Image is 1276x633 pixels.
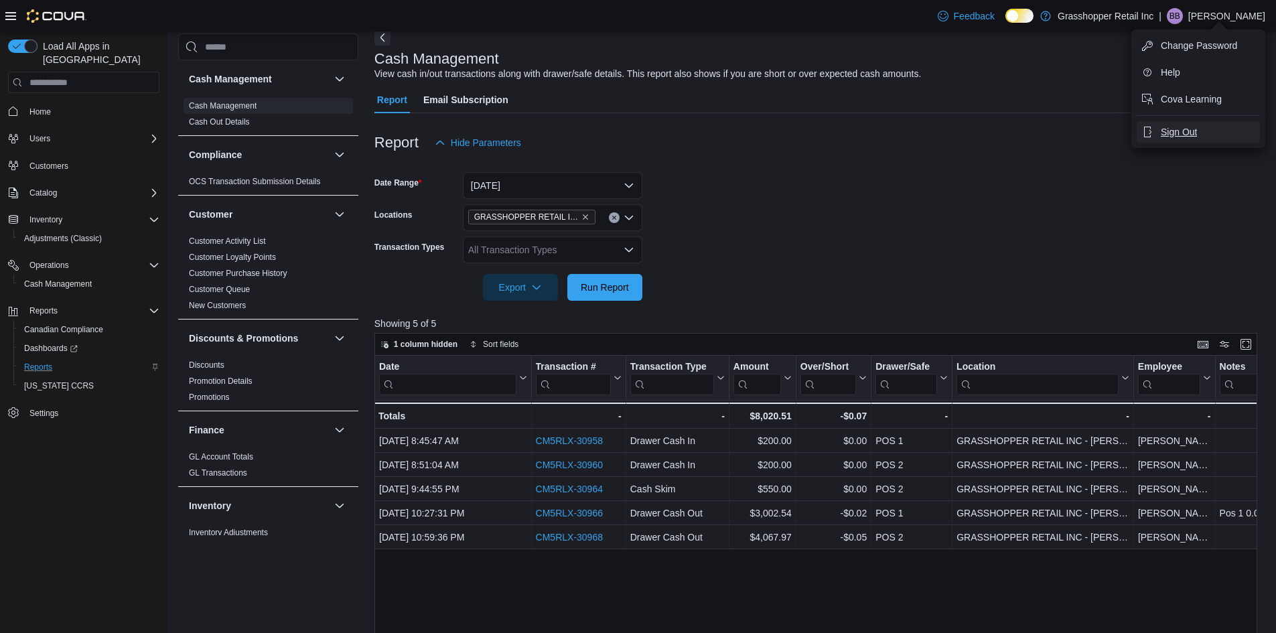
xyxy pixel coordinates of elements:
[483,274,558,301] button: Export
[189,72,272,86] h3: Cash Management
[379,529,527,545] div: [DATE] 10:59:36 PM
[463,172,642,199] button: [DATE]
[956,529,1129,545] div: GRASSHOPPER RETAIL INC - [PERSON_NAME]
[189,236,266,246] a: Customer Activity List
[800,408,867,424] div: -$0.07
[29,133,50,144] span: Users
[800,529,867,545] div: -$0.05
[189,468,247,478] a: GL Transactions
[800,361,856,374] div: Over/Short
[630,529,725,545] div: Drawer Cash Out
[374,242,444,253] label: Transaction Types
[1137,88,1260,110] button: Cova Learning
[24,405,159,421] span: Settings
[332,422,348,438] button: Finance
[19,230,107,247] a: Adjustments (Classic)
[24,185,62,201] button: Catalog
[624,244,634,255] button: Open list of options
[800,481,867,497] div: $0.00
[189,208,329,221] button: Customer
[178,233,358,319] div: Customer
[374,29,391,46] button: Next
[1188,8,1265,24] p: [PERSON_NAME]
[24,104,56,120] a: Home
[394,339,457,350] span: 1 column hidden
[468,210,595,224] span: GRASSHOPPER RETAIL INC - Hart
[24,158,74,174] a: Customers
[189,252,276,263] span: Customer Loyalty Points
[1161,66,1180,79] span: Help
[1138,505,1211,521] div: [PERSON_NAME]
[19,378,159,394] span: Washington CCRS
[535,508,602,518] a: CM5RLX-30966
[24,324,103,335] span: Canadian Compliance
[451,136,521,149] span: Hide Parameters
[875,361,937,374] div: Drawer/Safe
[19,340,159,356] span: Dashboards
[875,529,948,545] div: POS 2
[1138,408,1211,424] div: -
[3,256,165,275] button: Operations
[956,481,1129,497] div: GRASSHOPPER RETAIL INC - [PERSON_NAME]
[875,433,948,449] div: POS 1
[24,303,63,319] button: Reports
[3,210,165,229] button: Inventory
[29,214,62,225] span: Inventory
[875,481,948,497] div: POS 2
[875,361,948,395] button: Drawer/Safe
[1238,336,1254,352] button: Enter fullscreen
[379,481,527,497] div: [DATE] 9:44:55 PM
[332,147,348,163] button: Compliance
[189,100,257,111] span: Cash Management
[429,129,526,156] button: Hide Parameters
[189,101,257,111] a: Cash Management
[379,433,527,449] div: [DATE] 8:45:47 AM
[956,457,1129,473] div: GRASSHOPPER RETAIL INC - [PERSON_NAME]
[189,393,230,402] a: Promotions
[535,435,602,446] a: CM5RLX-30958
[1216,336,1232,352] button: Display options
[13,358,165,376] button: Reports
[956,433,1129,449] div: GRASSHOPPER RETAIL INC - [PERSON_NAME]
[332,206,348,222] button: Customer
[423,86,508,113] span: Email Subscription
[3,403,165,423] button: Settings
[189,117,250,127] span: Cash Out Details
[535,361,621,395] button: Transaction #
[189,499,231,512] h3: Inventory
[1161,39,1237,52] span: Change Password
[800,361,856,395] div: Over/Short
[178,449,358,486] div: Finance
[189,208,232,221] h3: Customer
[733,361,781,374] div: Amount
[13,376,165,395] button: [US_STATE] CCRS
[189,268,287,279] span: Customer Purchase History
[19,230,159,247] span: Adjustments (Classic)
[1161,92,1222,106] span: Cova Learning
[581,281,629,294] span: Run Report
[189,528,268,537] a: Inventory Adjustments
[189,452,253,462] a: GL Account Totals
[733,457,792,473] div: $200.00
[630,361,714,374] div: Transaction Type
[24,212,159,228] span: Inventory
[3,156,165,175] button: Customers
[1167,8,1183,24] div: Breanna Baker
[733,505,792,521] div: $3,002.54
[178,98,358,135] div: Cash Management
[875,361,937,395] div: Drawer/Safe
[630,361,725,395] button: Transaction Type
[19,359,58,375] a: Reports
[189,499,329,512] button: Inventory
[1138,457,1211,473] div: [PERSON_NAME]
[1138,433,1211,449] div: [PERSON_NAME]
[38,40,159,66] span: Load All Apps in [GEOGRAPHIC_DATA]
[189,301,246,310] a: New Customers
[800,361,867,395] button: Over/Short
[178,173,358,195] div: Compliance
[189,451,253,462] span: GL Account Totals
[332,330,348,346] button: Discounts & Promotions
[8,96,159,458] nav: Complex example
[24,233,102,244] span: Adjustments (Classic)
[630,433,725,449] div: Drawer Cash In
